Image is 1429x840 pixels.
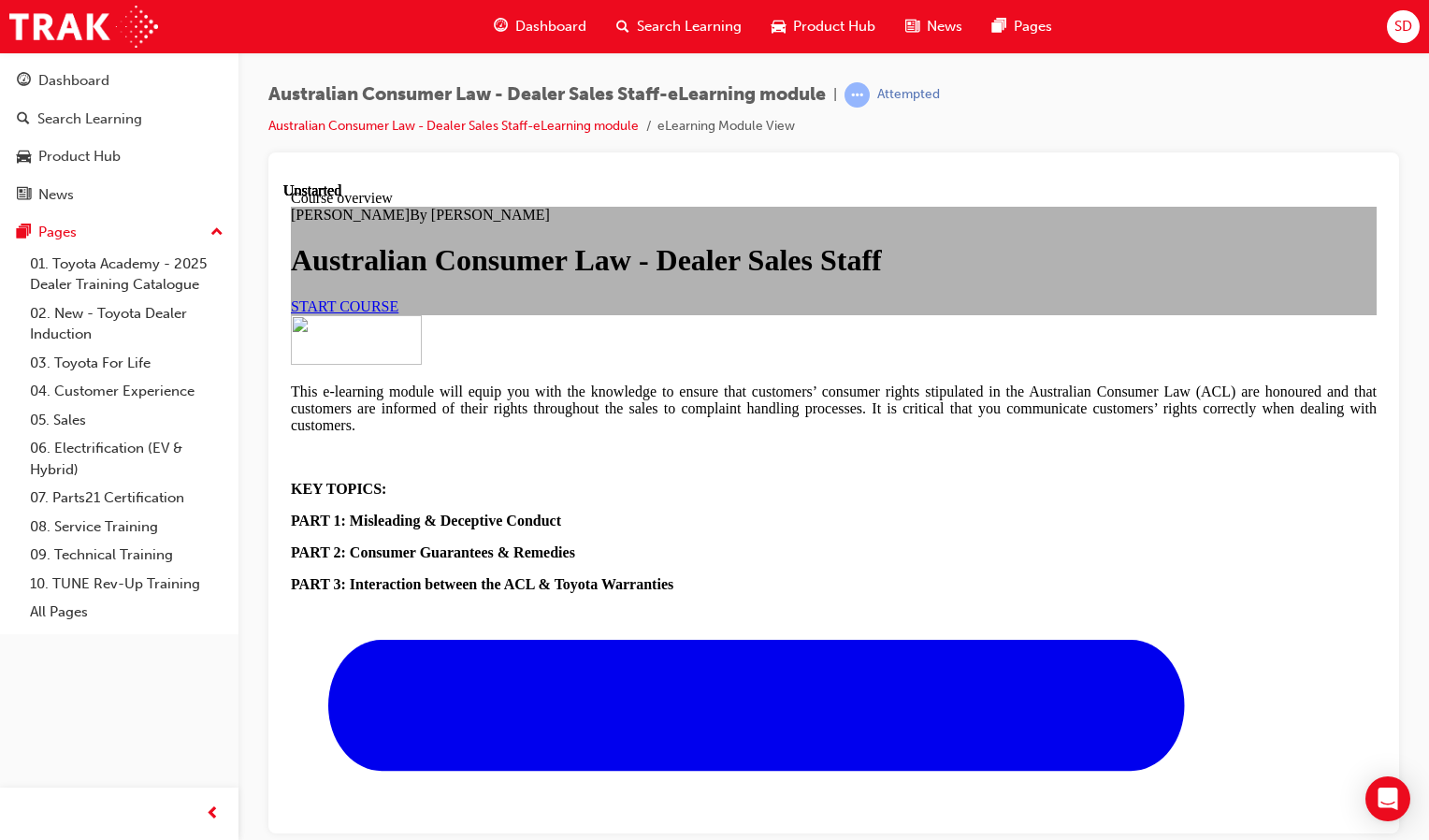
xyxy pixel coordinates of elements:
strong: PART 3: Interaction between the ACL & Toyota Warranties [7,394,390,410]
span: Dashboard [515,16,586,37]
div: Dashboard [38,70,109,92]
div: Search Learning [37,109,142,130]
a: Product Hub [7,139,231,174]
a: 05. Sales [22,406,231,435]
span: learningRecordVerb_ATTEMPT-icon [844,82,870,108]
span: search-icon [17,111,30,128]
a: Australian Consumer Law - Dealer Sales Staff-eLearning module [268,118,639,134]
div: News [38,184,74,206]
a: Dashboard [7,64,231,98]
span: car-icon [772,15,786,38]
strong: KEY TOPICS: [7,298,103,314]
span: guage-icon [17,73,31,90]
p: This e-learning module will equip you with the knowledge to ensure that customers’ consumer right... [7,201,1093,252]
img: Trak [9,6,158,48]
span: news-icon [905,15,919,38]
span: up-icon [210,221,224,245]
a: news-iconNews [890,7,977,46]
button: Pages [7,215,231,250]
button: DashboardSearch LearningProduct HubNews [7,60,231,215]
a: 04. Customer Experience [22,377,231,406]
h1: Australian Consumer Law - Dealer Sales Staff [7,61,1093,95]
button: SD [1387,10,1420,43]
a: 01. Toyota Academy - 2025 Dealer Training Catalogue [22,250,231,299]
a: car-iconProduct Hub [757,7,890,46]
a: 09. Technical Training [22,541,231,570]
div: Open Intercom Messenger [1365,776,1410,821]
span: Course overview [7,7,109,23]
li: eLearning Module View [657,116,795,138]
a: 03. Toyota For Life [22,349,231,378]
span: pages-icon [17,224,31,241]
span: [PERSON_NAME] [7,24,126,40]
a: 02. New - Toyota Dealer Induction [22,299,231,349]
strong: PART 1: Misleading & Deceptive Conduct [7,330,278,346]
span: News [927,16,962,37]
span: Search Learning [637,16,742,37]
span: Product Hub [793,16,875,37]
span: | [833,84,837,106]
a: 08. Service Training [22,513,231,542]
a: All Pages [22,598,231,627]
span: prev-icon [206,803,220,826]
a: 10. TUNE Rev-Up Training [22,570,231,599]
div: Pages [38,222,77,243]
a: pages-iconPages [977,7,1067,46]
div: Product Hub [38,146,121,167]
a: START COURSE [7,116,115,132]
a: guage-iconDashboard [479,7,601,46]
span: car-icon [17,149,31,166]
span: guage-icon [494,15,508,38]
strong: PART 2: Consumer Guarantees & Remedies [7,362,292,378]
div: Attempted [877,86,940,104]
span: pages-icon [992,15,1006,38]
a: News [7,178,231,212]
span: news-icon [17,187,31,204]
span: Pages [1014,16,1052,37]
a: 06. Electrification (EV & Hybrid) [22,434,231,484]
span: SD [1394,16,1412,37]
a: Search Learning [7,102,231,137]
span: By [PERSON_NAME] [126,24,267,40]
a: 07. Parts21 Certification [22,484,231,513]
span: search-icon [616,15,629,38]
a: search-iconSearch Learning [601,7,757,46]
span: Australian Consumer Law - Dealer Sales Staff-eLearning module [268,84,826,106]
